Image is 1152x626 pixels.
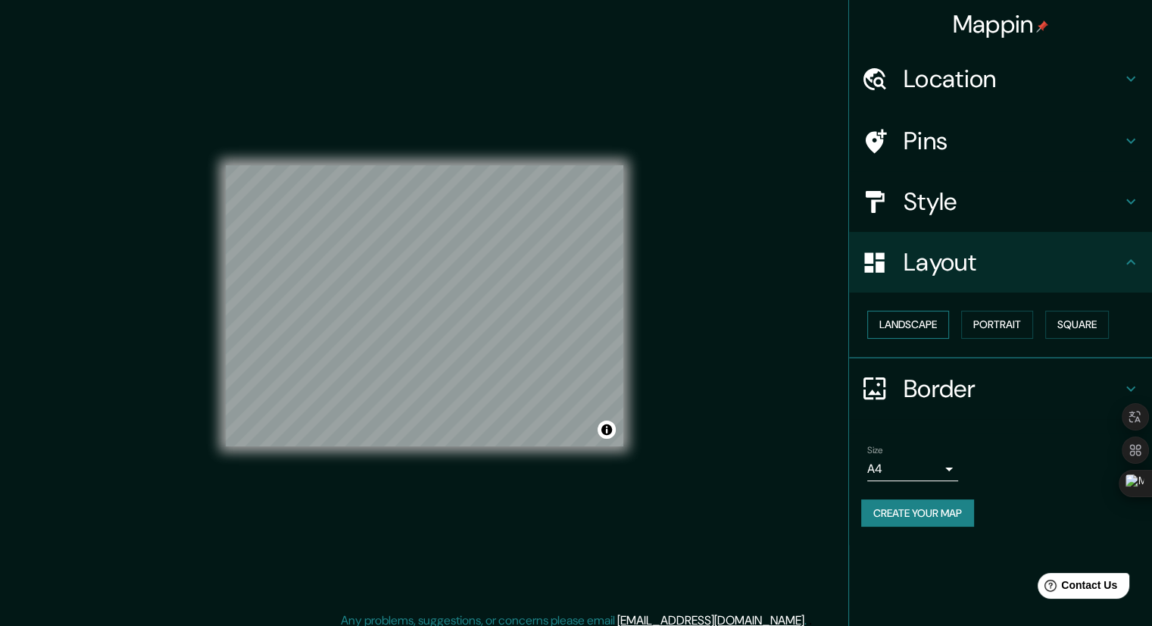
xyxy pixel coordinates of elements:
button: Toggle attribution [598,421,616,439]
h4: Border [904,374,1122,404]
iframe: Help widget launcher [1017,567,1135,609]
button: Portrait [961,311,1033,339]
h4: Style [904,186,1122,217]
div: Style [849,171,1152,232]
canvas: Map [226,165,623,446]
label: Size [867,443,883,456]
img: pin-icon.png [1036,20,1048,33]
h4: Pins [904,126,1122,156]
div: Location [849,49,1152,109]
div: Pins [849,111,1152,171]
div: A4 [867,457,958,481]
h4: Location [904,64,1122,94]
button: Square [1045,311,1109,339]
button: Create your map [861,499,974,527]
div: Border [849,358,1152,419]
div: Layout [849,232,1152,293]
button: Landscape [867,311,949,339]
h4: Mappin [953,9,1049,39]
h4: Layout [904,247,1122,277]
